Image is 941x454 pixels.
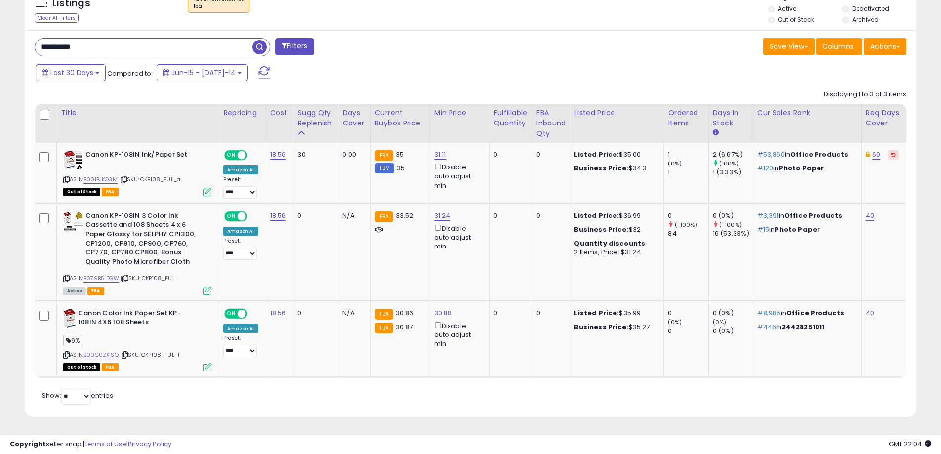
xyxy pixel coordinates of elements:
small: (-100%) [675,221,697,229]
span: 35 [396,150,404,159]
div: 0 [536,309,563,318]
div: Title [61,108,215,118]
span: | SKU: CKP108_FUL [121,274,175,282]
span: Columns [822,41,854,51]
b: Canon KP-108IN 3 Color Ink Cassette and 108 Sheets 4 x 6 Paper Glossy for SELPHY CP1300, CP1200, ... [85,211,205,269]
p: in [757,211,854,220]
small: FBA [375,211,393,222]
span: OFF [246,310,262,318]
p: in [757,225,854,234]
div: 0 [297,211,330,220]
a: 40 [866,308,874,318]
p: in [757,164,854,173]
div: 0 [297,309,330,318]
span: ON [225,310,238,318]
span: #53,860 [757,150,785,159]
div: 1 (3.33%) [713,168,753,177]
div: Disable auto adjust min [434,223,482,251]
a: 30.88 [434,308,452,318]
div: Preset: [223,176,258,199]
div: Listed Price [574,108,659,118]
a: B001BJKO3M [83,175,118,184]
div: 0 [536,211,563,220]
div: 0 [668,327,708,335]
small: (100%) [719,160,739,167]
button: Columns [816,38,862,55]
div: seller snap | | [10,440,171,449]
a: 40 [866,211,874,221]
button: Save View [763,38,815,55]
div: Disable auto adjust min [434,320,482,349]
a: 18.56 [270,150,286,160]
span: Show: entries [42,391,113,400]
small: FBA [375,323,393,333]
button: Actions [864,38,906,55]
button: Filters [275,38,314,55]
div: Ordered Items [668,108,704,128]
div: Current Buybox Price [375,108,426,128]
div: Cur Sales Rank [757,108,858,118]
div: Preset: [223,238,258,260]
div: 0 [493,211,525,220]
label: Archived [852,15,879,24]
div: 84 [668,229,708,238]
span: #8,985 [757,308,781,318]
div: N/A [342,309,363,318]
div: 30 [297,150,330,159]
span: 35 [397,164,405,173]
span: ON [225,212,238,220]
span: FBA [102,188,119,196]
b: Listed Price: [574,150,619,159]
b: Quantity discounts [574,239,645,248]
div: Preset: [223,335,258,357]
small: FBM [375,163,394,173]
span: #446 [757,322,777,331]
span: All listings that are currently out of stock and unavailable for purchase on Amazon [63,188,100,196]
span: OFF [246,212,262,220]
div: 0 [493,309,525,318]
span: Compared to: [107,69,153,78]
span: #3,391 [757,211,779,220]
span: Office Products [784,211,842,220]
span: Last 30 Days [50,68,93,78]
div: FBA inbound Qty [536,108,566,139]
div: Disable auto adjust min [434,162,482,190]
span: Jun-15 - [DATE]-14 [171,68,236,78]
img: 41AU7GPfXAL._SL40_.jpg [63,211,83,231]
small: (0%) [668,318,682,326]
span: 33.52 [396,211,413,220]
span: | SKU: CKP108_FUL_f [120,351,180,359]
p: in [757,150,854,159]
p: in [757,323,854,331]
a: B00C0ZX1SQ [83,351,119,359]
small: Days In Stock. [713,128,719,137]
div: 0 (0%) [713,327,753,335]
div: Cost [270,108,289,118]
span: All listings currently available for purchase on Amazon [63,287,86,295]
div: $32 [574,225,656,234]
div: Fulfillable Quantity [493,108,528,128]
div: Amazon AI [223,165,258,174]
div: Repricing [223,108,261,118]
div: $35.99 [574,309,656,318]
div: $35.27 [574,323,656,331]
b: Business Price: [574,164,628,173]
button: Last 30 Days [36,64,106,81]
b: Business Price: [574,225,628,234]
div: 1 [668,168,708,177]
span: ON [225,151,238,160]
div: 2 (6.67%) [713,150,753,159]
small: (0%) [713,318,727,326]
a: 18.56 [270,211,286,221]
a: 31.11 [434,150,446,160]
span: Photo Paper [775,225,820,234]
small: (-100%) [719,221,742,229]
span: Photo Paper [779,164,824,173]
div: ASIN: [63,211,211,294]
small: (0%) [668,160,682,167]
div: Days Cover [342,108,366,128]
small: FBA [375,150,393,161]
b: Business Price: [574,322,628,331]
span: 30.86 [396,308,413,318]
span: Office Products [790,150,848,159]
